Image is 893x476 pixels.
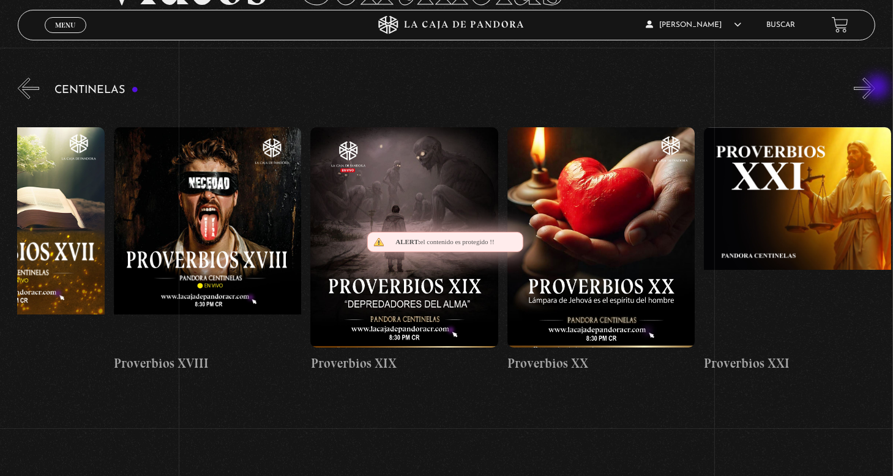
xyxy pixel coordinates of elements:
[18,78,39,99] button: Previous
[395,238,420,245] span: Alert:
[367,232,523,252] div: el contenido es protegido !!
[310,108,498,393] a: Proverbios XIX
[646,21,741,29] span: [PERSON_NAME]
[704,354,891,373] h4: Proverbios XXI
[114,108,301,393] a: Proverbios XVIII
[507,108,695,393] a: Proverbios XX
[310,354,498,373] h4: Proverbios XIX
[54,84,138,96] h3: Centinelas
[114,354,301,373] h4: Proverbios XVIII
[854,78,875,99] button: Next
[51,31,80,40] span: Cerrar
[507,354,695,373] h4: Proverbios XX
[55,21,75,29] span: Menu
[832,17,848,33] a: View your shopping cart
[766,21,795,29] a: Buscar
[704,108,891,393] a: Proverbios XXI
